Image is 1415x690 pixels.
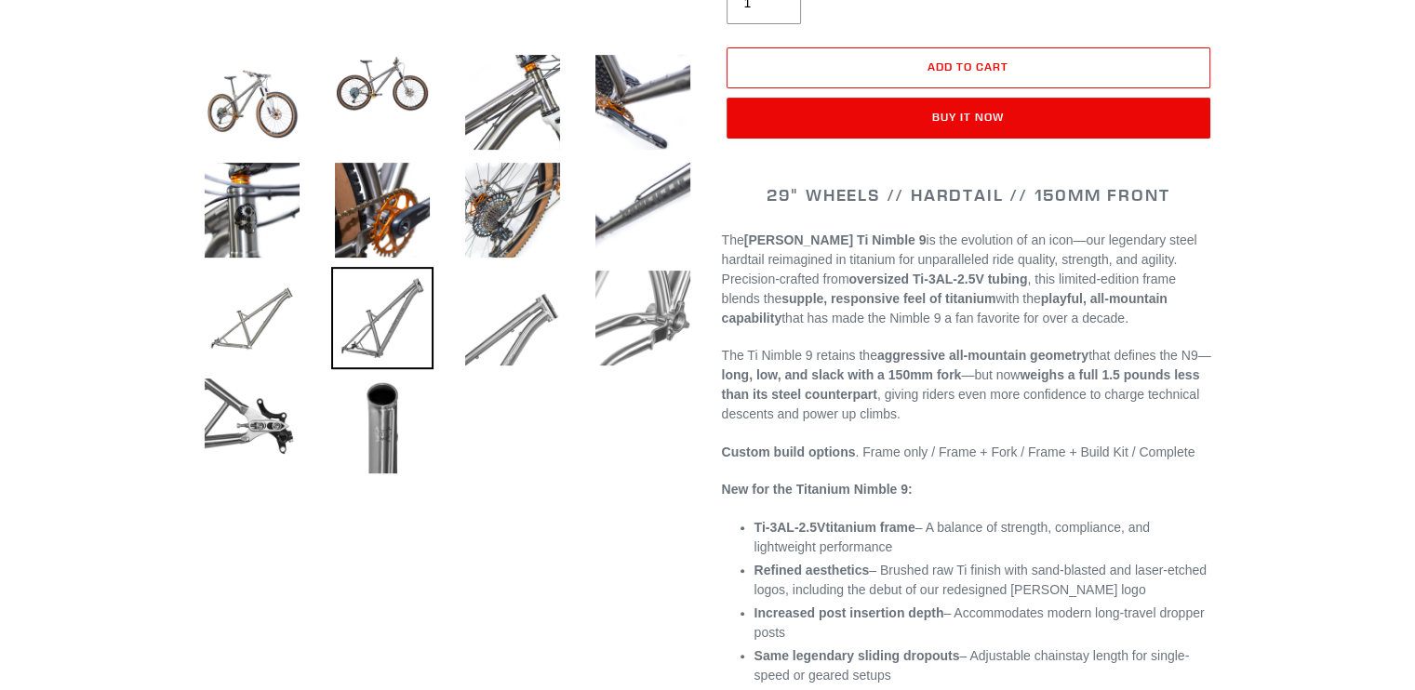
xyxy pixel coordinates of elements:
img: Load image into Gallery viewer, TI NIMBLE 9 [201,159,303,261]
img: Load image into Gallery viewer, TI NIMBLE 9 [592,159,694,261]
p: The Ti Nimble 9 retains the that defines the N9— —but now , giving riders even more confidence to... [722,346,1215,424]
button: Add to cart [727,47,1210,88]
li: – Adjustable chainstay length for single-speed or geared setups [754,646,1215,685]
strong: oversized Ti-3AL-2.5V tubing [848,272,1027,286]
img: Load image into Gallery viewer, TI NIMBLE 9 [331,375,434,477]
img: Load image into Gallery viewer, TI NIMBLE 9 [331,159,434,261]
img: Load image into Gallery viewer, TI NIMBLE 9 [592,267,694,369]
strong: long, low, and slack with a 150mm fork [722,367,962,382]
button: Buy it now [727,98,1210,139]
img: Load image into Gallery viewer, TI NIMBLE 9 [461,51,564,153]
strong: Same legendary sliding dropouts [754,648,960,663]
strong: Increased post insertion depth [754,605,944,620]
img: Load image into Gallery viewer, TI NIMBLE 9 [592,51,694,153]
img: Load image into Gallery viewer, TI NIMBLE 9 [331,51,434,116]
img: Load image into Gallery viewer, TI NIMBLE 9 [201,375,303,477]
strong: aggressive all-mountain geometry [877,348,1088,363]
strong: New for the Titanium Nimble 9: [722,482,913,497]
img: Load image into Gallery viewer, TI NIMBLE 9 [461,267,564,369]
strong: weighs a full 1.5 pounds less than its steel counterpart [722,367,1200,402]
img: Load image into Gallery viewer, TI NIMBLE 9 [201,51,303,153]
img: Load image into Gallery viewer, TI NIMBLE 9 [461,159,564,261]
strong: titanium frame [754,520,915,535]
li: – Accommodates modern long-travel dropper posts [754,604,1215,643]
strong: supple, responsive feel of titanium [781,291,995,306]
span: Ti-3AL-2.5V [754,520,826,535]
span: 29" WHEELS // HARDTAIL // 150MM FRONT [767,184,1170,206]
li: – Brushed raw Ti finish with sand-blasted and laser-etched logos, including the debut of our rede... [754,561,1215,600]
img: Load image into Gallery viewer, TI NIMBLE 9 [331,267,434,369]
p: . Frame only / Frame + Fork / Frame + Build Kit / Complete [722,443,1215,462]
p: The is the evolution of an icon—our legendary steel hardtail reimagined in titanium for unparalle... [722,231,1215,328]
strong: [PERSON_NAME] Ti Nimble 9 [744,232,927,247]
strong: Refined aesthetics [754,563,870,577]
img: Load image into Gallery viewer, TI NIMBLE 9 [201,267,303,369]
li: – A balance of strength, compliance, and lightweight performance [754,518,1215,557]
strong: Custom build options [722,445,856,459]
span: Add to cart [928,60,1008,73]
